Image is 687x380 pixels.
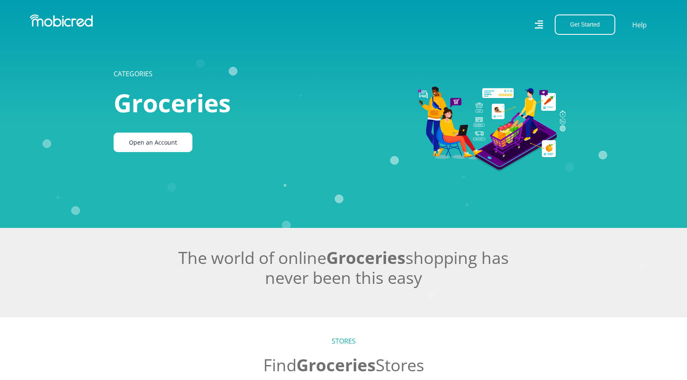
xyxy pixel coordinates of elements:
h5: STORES [114,337,574,345]
button: Get Started [555,15,615,35]
a: Open an Account [114,133,192,152]
a: Help [632,19,647,30]
span: Groceries [296,353,376,376]
img: Mobicred [30,15,93,27]
span: Groceries [114,86,231,120]
img: Groceries [311,40,574,188]
h2: Find Stores [114,355,574,375]
a: CATEGORIES [114,69,153,78]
